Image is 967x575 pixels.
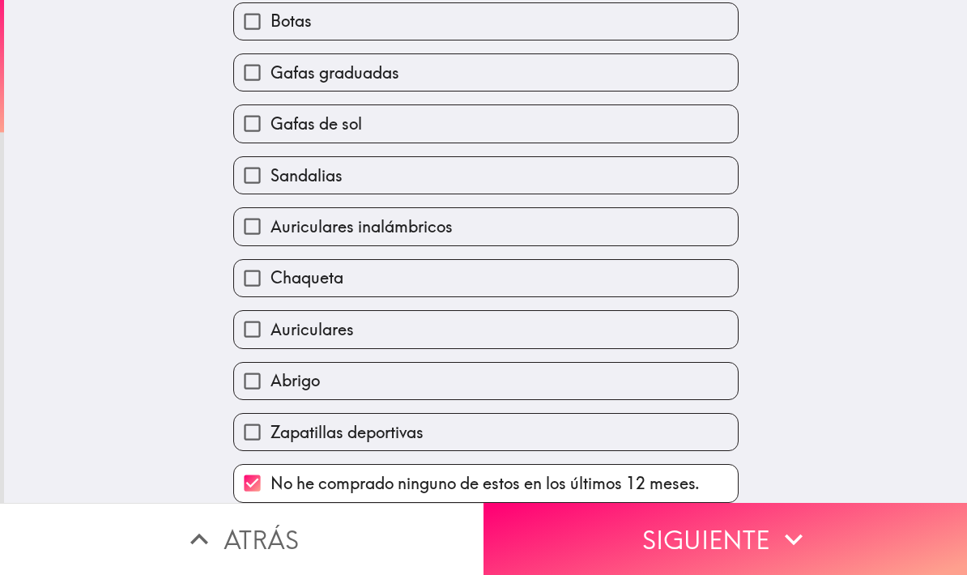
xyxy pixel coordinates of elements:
[271,472,700,495] span: No he comprado ninguno de estos en los últimos 12 meses.
[483,503,967,575] button: Siguiente
[271,10,312,32] span: Botas
[234,363,738,399] button: Abrigo
[234,3,738,40] button: Botas
[271,62,399,84] span: Gafas graduadas
[234,157,738,194] button: Sandalias
[234,311,738,347] button: Auriculares
[271,215,453,238] span: Auriculares inalámbricos
[271,318,354,341] span: Auriculares
[271,421,424,444] span: Zapatillas deportivas
[271,113,362,135] span: Gafas de sol
[234,465,738,501] button: No he comprado ninguno de estos en los últimos 12 meses.
[234,54,738,91] button: Gafas graduadas
[234,105,738,142] button: Gafas de sol
[234,260,738,296] button: Chaqueta
[271,164,343,187] span: Sandalias
[271,369,320,392] span: Abrigo
[234,414,738,450] button: Zapatillas deportivas
[234,208,738,245] button: Auriculares inalámbricos
[271,266,343,289] span: Chaqueta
